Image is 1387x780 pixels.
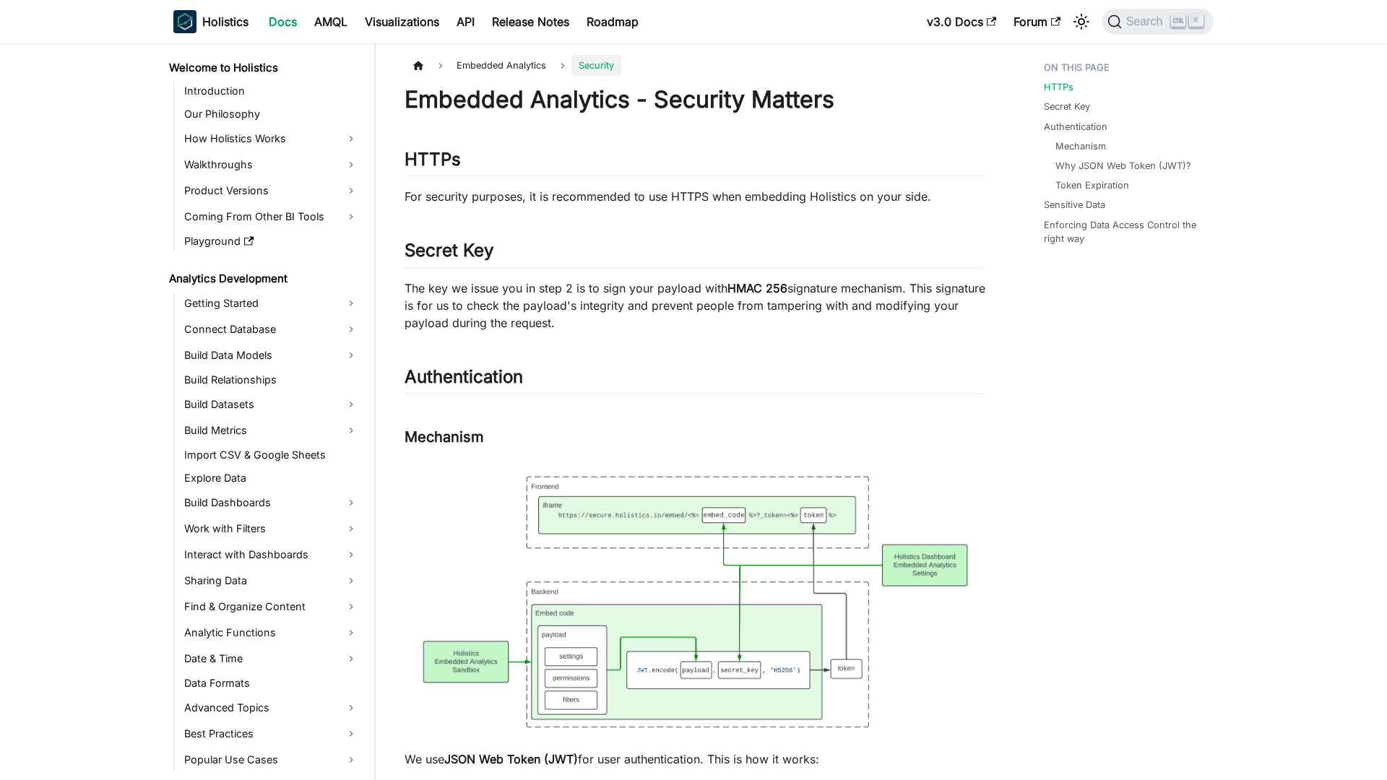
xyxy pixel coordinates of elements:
[405,188,986,205] p: For security purposes, it is recommended to use HTTPS when embedding Holistics on your side.
[180,621,363,644] a: Analytic Functions
[405,85,986,114] h1: Embedded Analytics - Security Matters
[173,10,196,33] img: Holistics
[449,55,553,76] span: Embedded Analytics
[918,10,1005,33] a: v3.0 Docs
[260,10,306,33] a: Docs
[180,205,363,228] a: Coming From Other BI Tools
[483,10,578,33] a: Release Notes
[180,569,363,592] a: Sharing Data
[405,750,986,768] p: We use for user authentication. This is how it works:
[1189,14,1204,27] kbd: K
[405,55,432,76] a: Home page
[1044,218,1205,246] a: Enforcing Data Access Control the right way
[180,344,363,367] a: Build Data Models
[180,81,363,101] a: Introduction
[405,279,986,331] p: The key we issue you in step 2 is to sign your payload with signature mechanism. This signature i...
[173,10,249,33] a: HolisticsHolistics
[180,318,363,341] a: Connect Database
[727,281,787,295] strong: HMAC 256
[180,419,363,442] a: Build Metrics
[1044,80,1073,94] a: HTTPs
[405,428,986,446] h3: Mechanism
[1055,178,1129,192] a: Token Expiration
[1044,120,1107,134] a: Authentication
[159,43,376,780] nav: Docs sidebar
[180,491,363,514] a: Build Dashboards
[1044,100,1090,113] a: Secret Key
[306,10,356,33] a: AMQL
[180,647,363,670] a: Date & Time
[1122,15,1172,28] span: Search
[1070,10,1093,33] button: Switch between dark and light mode (currently light mode)
[578,10,647,33] a: Roadmap
[180,748,363,771] a: Popular Use Cases
[180,722,363,745] a: Best Practices
[571,55,621,76] span: Security
[180,231,363,251] a: Playground
[165,269,363,289] a: Analytics Development
[356,10,448,33] a: Visualizations
[1055,139,1106,153] a: Mechanism
[202,13,249,30] b: Holistics
[180,445,363,465] a: Import CSV & Google Sheets
[180,468,363,488] a: Explore Data
[1005,10,1069,33] a: Forum
[405,149,986,176] h2: HTTPs
[1102,9,1214,35] button: Search (Ctrl+K)
[180,673,363,693] a: Data Formats
[180,517,363,540] a: Work with Filters
[405,240,986,267] h2: Secret Key
[448,10,483,33] a: API
[180,543,363,566] a: Interact with Dashboards
[180,370,363,390] a: Build Relationships
[180,104,363,124] a: Our Philosophy
[180,696,363,719] a: Advanced Topics
[180,292,363,315] a: Getting Started
[1044,198,1105,212] a: Sensitive Data
[165,58,363,78] a: Welcome to Holistics
[180,153,363,176] a: Walkthroughs
[180,393,363,416] a: Build Datasets
[1055,159,1191,173] a: Why JSON Web Token (JWT)?
[180,179,363,202] a: Product Versions
[180,127,363,150] a: How Holistics Works
[405,366,986,394] h2: Authentication
[180,595,363,618] a: Find & Organize Content
[405,55,986,76] nav: Breadcrumbs
[444,752,578,766] strong: JSON Web Token (JWT)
